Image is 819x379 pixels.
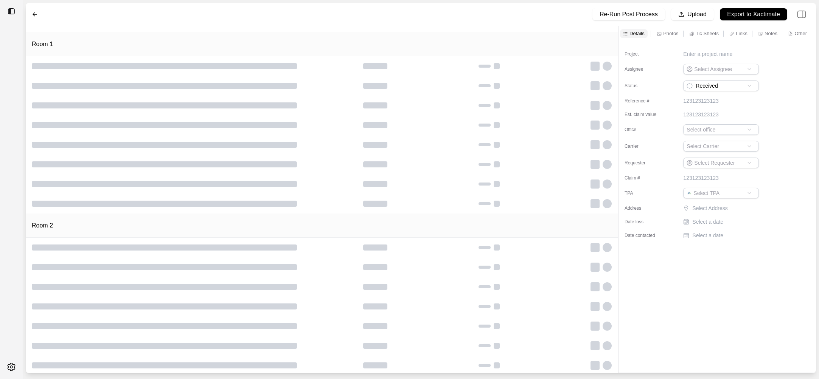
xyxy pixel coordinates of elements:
[720,8,787,20] button: Export to Xactimate
[625,219,662,225] label: Date loss
[683,50,732,58] p: Enter a project name
[625,127,662,133] label: Office
[692,204,760,212] p: Select Address
[692,232,723,239] p: Select a date
[625,143,662,149] label: Carrier
[671,8,714,20] button: Upload
[600,10,658,19] p: Re-Run Post Process
[663,30,678,37] p: Photos
[625,205,662,211] label: Address
[32,221,53,230] h1: Room 2
[625,51,662,57] label: Project
[625,190,662,196] label: TPA
[736,30,747,37] p: Links
[765,30,777,37] p: Notes
[625,232,662,238] label: Date contacted
[625,111,662,118] label: Est. claim value
[629,30,645,37] p: Details
[625,66,662,72] label: Assignee
[687,10,707,19] p: Upload
[692,218,723,226] p: Select a date
[696,30,719,37] p: Tic Sheets
[625,175,662,181] label: Claim #
[683,111,718,118] p: 123123123123
[727,10,780,19] p: Export to Xactimate
[625,160,662,166] label: Requester
[683,174,718,182] p: 123123123123
[683,97,718,105] p: 123123123123
[8,8,15,15] img: toggle sidebar
[625,83,662,89] label: Status
[793,6,810,23] img: right-panel.svg
[32,40,53,49] h1: Room 1
[625,98,662,104] label: Reference #
[794,30,807,37] p: Other
[592,8,665,20] button: Re-Run Post Process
